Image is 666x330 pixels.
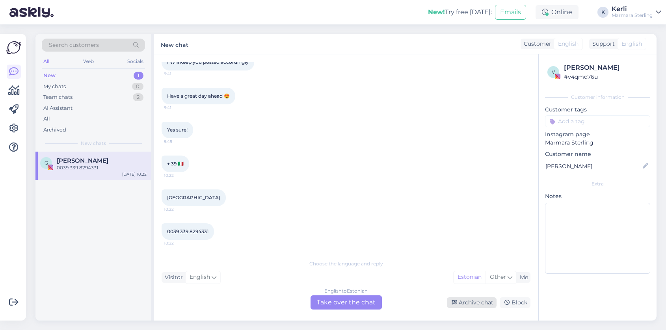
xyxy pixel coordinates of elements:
[164,206,193,212] span: 10:22
[564,72,648,81] div: # v4qmd76u
[82,56,95,67] div: Web
[167,228,208,234] span: 0039 339 8294331
[545,139,650,147] p: Marmara Sterling
[133,93,143,101] div: 2
[428,7,492,17] div: Try free [DATE]:
[517,273,528,282] div: Me
[545,130,650,139] p: Instagram page
[558,40,579,48] span: English
[545,94,650,101] div: Customer information
[612,12,653,19] div: Marmara Sterling
[57,164,147,171] div: 0039 339 8294331
[161,39,188,49] label: New chat
[164,105,193,111] span: 9:41
[45,160,48,166] span: G
[589,40,615,48] div: Support
[164,240,193,246] span: 10:22
[162,273,183,282] div: Visitor
[495,5,526,20] button: Emails
[42,56,51,67] div: All
[447,297,497,308] div: Archive chat
[545,106,650,114] p: Customer tags
[167,161,184,167] span: + 39 🇮🇹
[126,56,145,67] div: Socials
[43,104,73,112] div: AI Assistant
[552,69,555,75] span: v
[167,93,230,99] span: Have a great day ahead 😍
[545,115,650,127] input: Add a tag
[134,72,143,80] div: 1
[43,72,56,80] div: New
[428,8,445,16] b: New!
[311,295,382,310] div: Take over the chat
[612,6,661,19] a: KerliMarmara Sterling
[612,6,653,12] div: Kerli
[190,273,210,282] span: English
[162,260,530,267] div: Choose the language and reply
[490,273,506,280] span: Other
[57,157,108,164] span: Giuliana Cazzaniga
[43,126,66,134] div: Archived
[167,127,188,133] span: Yes sure!
[500,297,530,308] div: Block
[621,40,642,48] span: English
[545,180,650,187] div: Extra
[164,71,193,77] span: 9:41
[536,5,579,19] div: Online
[545,150,650,158] p: Customer name
[132,83,143,91] div: 0
[81,140,106,147] span: New chats
[167,195,220,200] span: [GEOGRAPHIC_DATA]
[545,162,641,171] input: Add name
[454,271,486,283] div: Estonian
[545,192,650,200] p: Notes
[521,40,551,48] div: Customer
[324,287,368,295] div: English to Estonian
[597,7,608,18] div: K
[43,115,50,123] div: All
[43,93,73,101] div: Team chats
[164,139,193,145] span: 9:45
[43,83,66,91] div: My chats
[49,41,99,49] span: Search customers
[164,172,193,178] span: 10:22
[167,59,249,65] span: I Will keep you posted accordingly
[122,171,147,177] div: [DATE] 10:22
[6,40,21,55] img: Askly Logo
[564,63,648,72] div: [PERSON_NAME]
